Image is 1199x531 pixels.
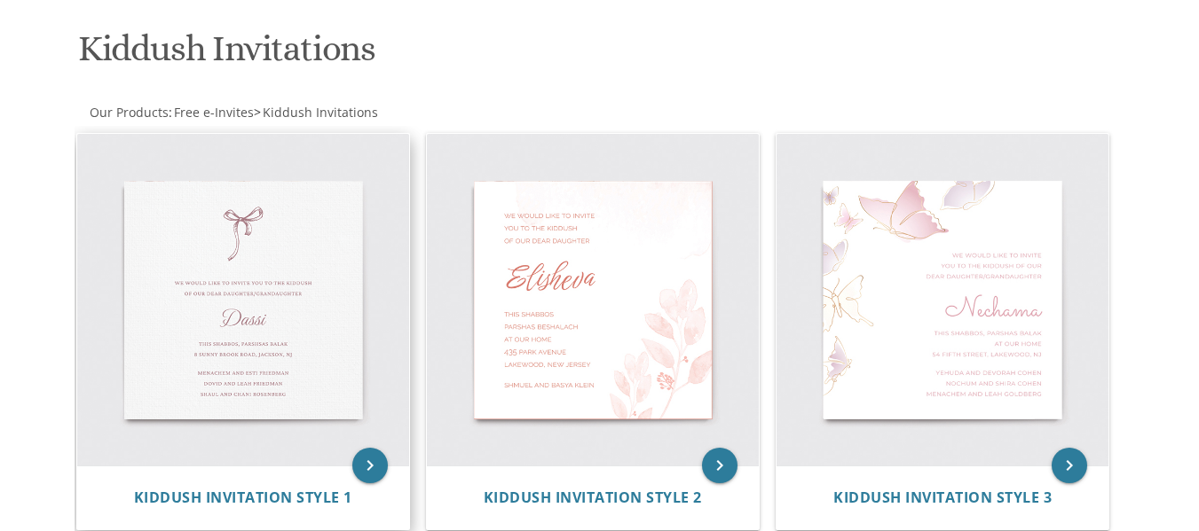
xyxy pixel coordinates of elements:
span: Kiddush Invitation Style 1 [134,488,352,507]
a: Free e-Invites [172,104,254,121]
a: Our Products [88,104,169,121]
img: Kiddush Invitation Style 1 [77,134,409,465]
span: Kiddush Invitations [263,104,378,121]
div: : [75,104,599,121]
a: Kiddush Invitation Style 1 [134,489,352,506]
a: Kiddush Invitations [261,104,378,121]
span: Kiddush Invitation Style 3 [833,488,1052,507]
a: keyboard_arrow_right [1052,448,1087,483]
img: Kiddush Invitation Style 3 [777,134,1108,465]
h1: Kiddush Invitations [78,29,765,82]
a: Kiddush Invitation Style 3 [833,489,1052,506]
a: keyboard_arrow_right [352,448,388,483]
img: Kiddush Invitation Style 2 [427,134,759,465]
span: Kiddush Invitation Style 2 [484,488,702,507]
span: Free e-Invites [174,104,254,121]
a: Kiddush Invitation Style 2 [484,489,702,506]
span: > [254,104,378,121]
a: keyboard_arrow_right [702,448,738,483]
